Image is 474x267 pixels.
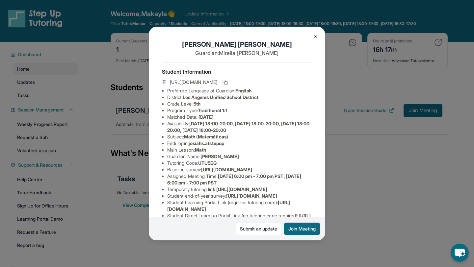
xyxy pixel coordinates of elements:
[167,120,312,133] li: Availability:
[200,154,239,159] span: [PERSON_NAME]
[235,88,251,93] span: English
[167,107,312,114] li: Program Type:
[451,244,469,262] button: chat-button
[313,34,318,39] img: Close Icon
[198,108,227,113] span: Traditional 1:1
[167,193,312,199] li: Student end-of-year survey :
[167,140,312,147] li: Eedi login :
[167,87,312,94] li: Preferred Language of Guardian:
[167,114,312,120] li: Matched Date:
[189,140,224,146] span: josiahs.atstepup
[221,78,229,86] button: Copy link
[162,68,312,76] h4: Student Information
[167,133,312,140] li: Subject :
[167,121,312,133] span: [DATE] 18:00-20:00, [DATE] 18:00-20:00, [DATE] 18:00-20:00, [DATE] 18:00-20:00
[167,199,312,212] li: Student Learning Portal Link (requires tutoring code) :
[167,147,312,153] li: Main Lesson :
[198,160,217,166] span: UTU5EG
[226,193,277,199] span: [URL][DOMAIN_NAME]
[170,79,217,85] span: [URL][DOMAIN_NAME]
[183,94,258,100] span: Los Angeles Unified School District
[167,173,312,186] li: Assigned Meeting Time :
[167,101,312,107] li: Grade Level:
[167,94,312,101] li: District:
[167,212,312,226] li: Student Direct Learning Portal Link (no tutoring code required) :
[167,153,312,160] li: Guardian Name :
[216,186,267,192] span: [URL][DOMAIN_NAME]
[162,49,312,57] p: Guardian: Mirelia [PERSON_NAME]
[195,147,206,153] span: Math
[284,223,320,235] button: Join Meeting
[167,173,301,185] span: [DATE] 6:00 pm - 7:00 pm PST, [DATE] 6:00 pm - 7:00 pm PST
[236,223,281,235] a: Submit an update
[167,166,312,173] li: Baseline survey :
[162,40,312,49] h1: [PERSON_NAME] [PERSON_NAME]
[194,101,200,107] span: 5th
[167,160,312,166] li: Tutoring Code :
[201,167,252,172] span: [URL][DOMAIN_NAME]
[198,114,214,120] span: [DATE]
[167,186,312,193] li: Temporary tutoring link :
[184,134,228,139] span: Math (Matemáticas)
